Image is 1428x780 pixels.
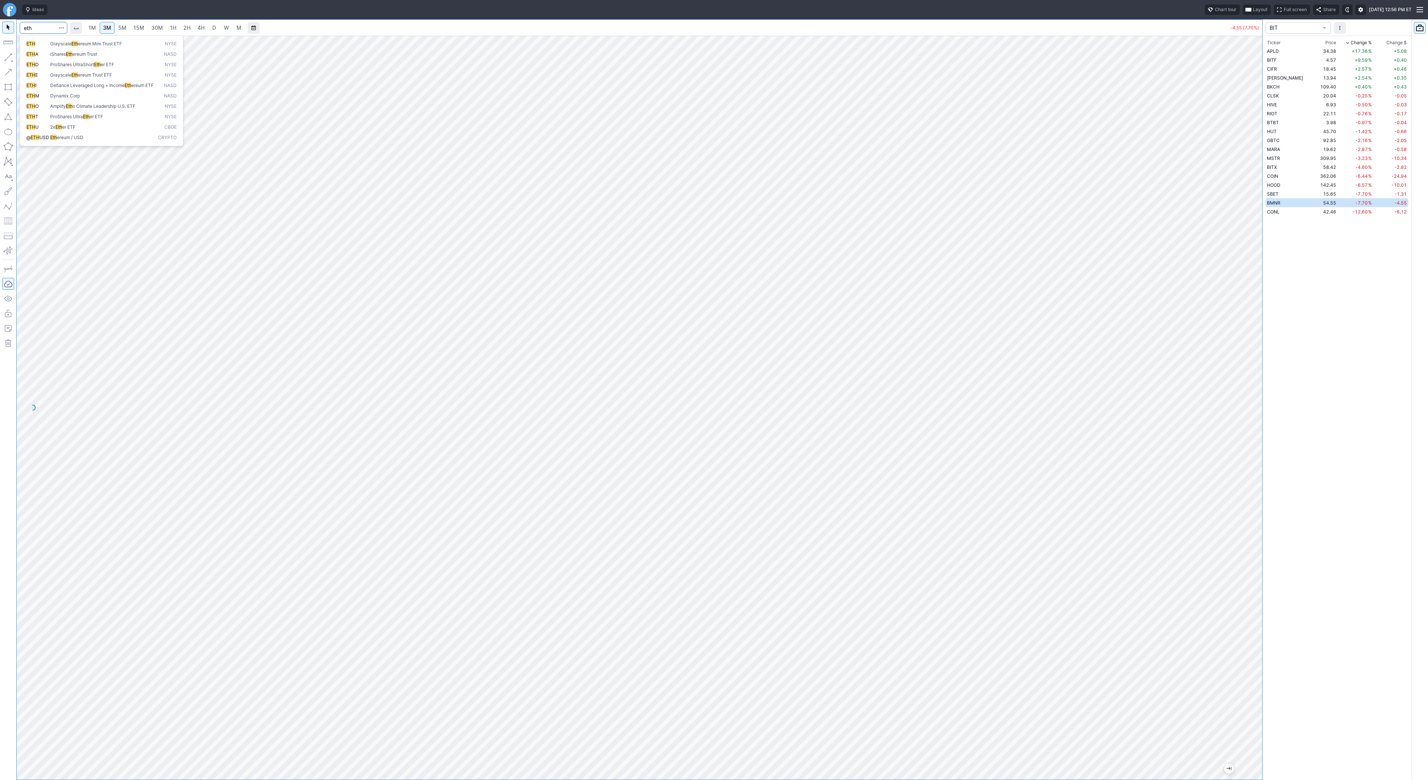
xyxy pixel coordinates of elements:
span: % [1368,66,1372,72]
span: COIN [1267,173,1278,179]
span: 30M [151,25,163,31]
a: 1H [167,22,180,34]
span: [DATE] 12:56 PM ET [1369,6,1412,13]
span: % [1368,164,1372,170]
td: 54.55 [1314,198,1338,207]
button: Drawing mode: Single [2,263,14,275]
div: Price [1325,39,1336,46]
button: Toggle dark mode [1342,4,1353,15]
span: MSTR [1267,155,1280,161]
span: er ETF [90,114,103,119]
span: ProShares UltraShort [50,62,94,67]
span: % [1368,120,1372,125]
div: Search [20,35,183,146]
span: +5.08 [1394,48,1407,54]
button: Chart tour [1205,4,1240,15]
span: CONL [1267,209,1280,215]
span: SBET [1267,191,1279,197]
button: Add note [2,322,14,334]
span: ereum ETF [131,83,154,88]
a: 5M [115,22,130,34]
span: ETH [26,83,35,88]
button: Settings [1355,4,1366,15]
td: 58.42 [1314,163,1338,171]
span: NYSE [165,72,177,78]
button: Text [2,170,14,182]
span: Ideas [32,6,44,13]
td: 92.85 [1314,136,1338,145]
td: 22.11 [1314,109,1338,118]
span: 15M [134,25,144,31]
button: Share [1313,4,1339,15]
span: +0.35 [1394,75,1407,81]
span: o Climate Leadership U.S. ETF [73,103,135,109]
span: -10.01 [1392,182,1407,188]
span: -0.17 [1395,111,1407,116]
span: CLSK [1267,93,1279,99]
span: M [35,93,39,99]
span: iShares [50,51,66,57]
a: Finviz.com [3,3,16,16]
span: Eth [83,114,90,119]
span: E [35,72,38,78]
span: Eth [55,124,62,130]
button: portfolio-watchlist-select [1265,22,1331,34]
td: 6.93 [1314,100,1338,109]
button: Rotated rectangle [2,96,14,108]
span: D [35,62,39,67]
span: ETH [26,41,35,46]
span: -0.25 [1355,93,1368,99]
button: Position [2,230,14,242]
span: % [1368,129,1372,134]
span: % [1368,102,1372,107]
td: 13.94 [1314,73,1338,82]
span: -3.23 [1355,155,1368,161]
span: Layout [1253,6,1267,13]
span: +2.57 [1355,66,1368,72]
td: 15.65 [1314,189,1338,198]
button: More [1334,22,1346,34]
span: Eth [71,72,78,78]
span: -10.34 [1392,155,1407,161]
span: ETH [26,114,35,119]
div: Ticker [1267,39,1280,46]
span: T [35,114,38,119]
button: Line [2,51,14,63]
button: Lock drawings [2,308,14,320]
span: -1.31 [1395,191,1407,197]
input: Search [20,22,67,34]
span: CIFR [1267,66,1277,72]
span: 4H [197,25,205,31]
td: 4.57 [1314,55,1338,64]
span: -4.60 [1355,164,1368,170]
span: -4.55 [1395,200,1407,206]
span: Grayscale [50,41,71,46]
span: HOOD [1267,182,1280,188]
span: APLD [1267,48,1279,54]
span: % [1368,84,1372,90]
span: Eth [71,41,78,46]
td: 3.98 [1314,118,1338,127]
button: Portfolio watchlist [1414,22,1426,34]
span: +0.40 [1355,84,1368,90]
span: er ETF [62,124,75,130]
td: 309.95 [1314,154,1338,163]
button: Measure [2,36,14,48]
span: Eth [66,51,73,57]
span: RIOT [1267,111,1277,116]
span: Grayscale [50,72,71,78]
span: % [1368,111,1372,116]
span: -2.87 [1355,147,1368,152]
button: Drawings Autosave: On [2,278,14,290]
span: M [237,25,241,31]
span: BITF [1267,57,1277,63]
span: % [1368,147,1372,152]
td: 19.62 [1314,145,1338,154]
span: ETH [26,93,35,99]
button: Jump to the most recent bar [1224,763,1234,774]
span: @ [26,135,30,140]
span: NASD [164,51,177,58]
button: Range [248,22,260,34]
span: -0.50 [1355,102,1368,107]
span: -6.44 [1355,173,1368,179]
